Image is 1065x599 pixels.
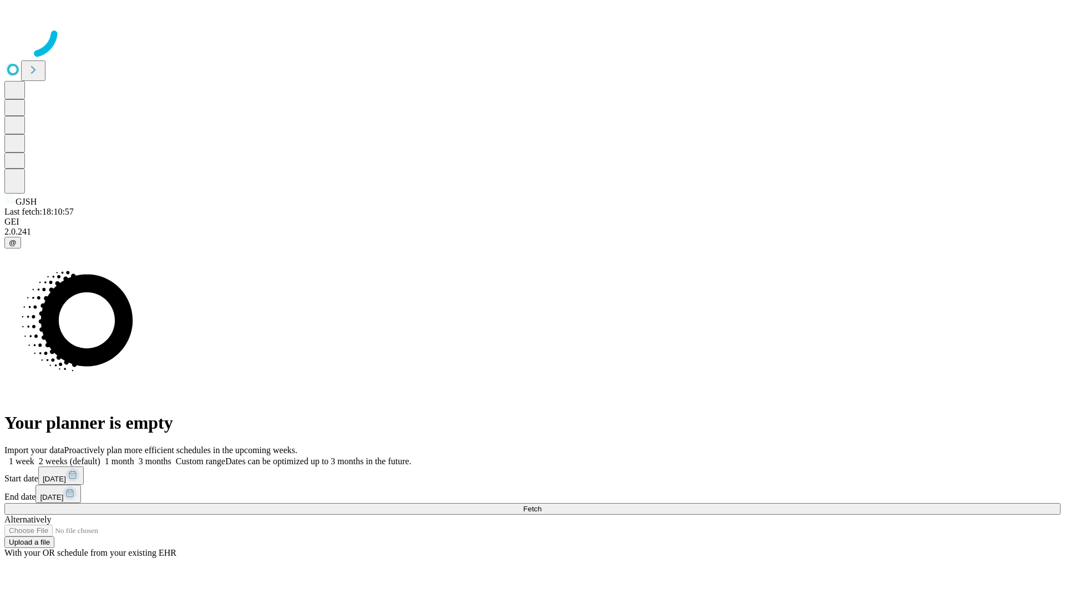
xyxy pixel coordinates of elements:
[4,217,1061,227] div: GEI
[4,548,176,557] span: With your OR schedule from your existing EHR
[4,466,1061,485] div: Start date
[4,413,1061,433] h1: Your planner is empty
[225,456,411,466] span: Dates can be optimized up to 3 months in the future.
[4,445,64,455] span: Import your data
[4,536,54,548] button: Upload a file
[4,503,1061,515] button: Fetch
[35,485,81,503] button: [DATE]
[38,466,84,485] button: [DATE]
[9,238,17,247] span: @
[4,207,74,216] span: Last fetch: 18:10:57
[43,475,66,483] span: [DATE]
[4,237,21,248] button: @
[4,515,51,524] span: Alternatively
[105,456,134,466] span: 1 month
[40,493,63,501] span: [DATE]
[523,505,541,513] span: Fetch
[64,445,297,455] span: Proactively plan more efficient schedules in the upcoming weeks.
[16,197,37,206] span: GJSH
[4,227,1061,237] div: 2.0.241
[39,456,100,466] span: 2 weeks (default)
[176,456,225,466] span: Custom range
[9,456,34,466] span: 1 week
[139,456,171,466] span: 3 months
[4,485,1061,503] div: End date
